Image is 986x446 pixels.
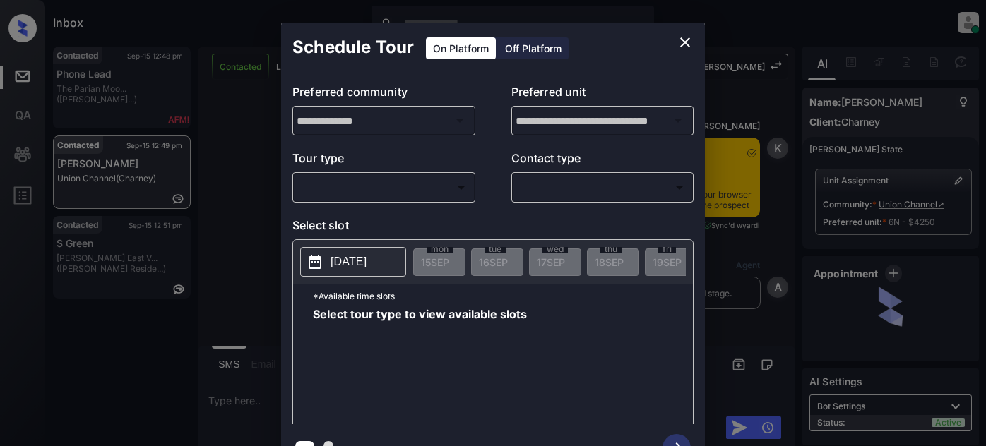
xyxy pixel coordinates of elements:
[331,253,367,270] p: [DATE]
[300,247,406,277] button: [DATE]
[313,308,527,421] span: Select tour type to view available slots
[281,23,425,72] h2: Schedule Tour
[498,37,569,59] div: Off Platform
[292,217,694,239] p: Select slot
[313,284,693,308] p: *Available time slots
[292,150,475,172] p: Tour type
[671,28,699,56] button: close
[511,83,694,106] p: Preferred unit
[511,150,694,172] p: Contact type
[292,83,475,106] p: Preferred community
[426,37,496,59] div: On Platform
